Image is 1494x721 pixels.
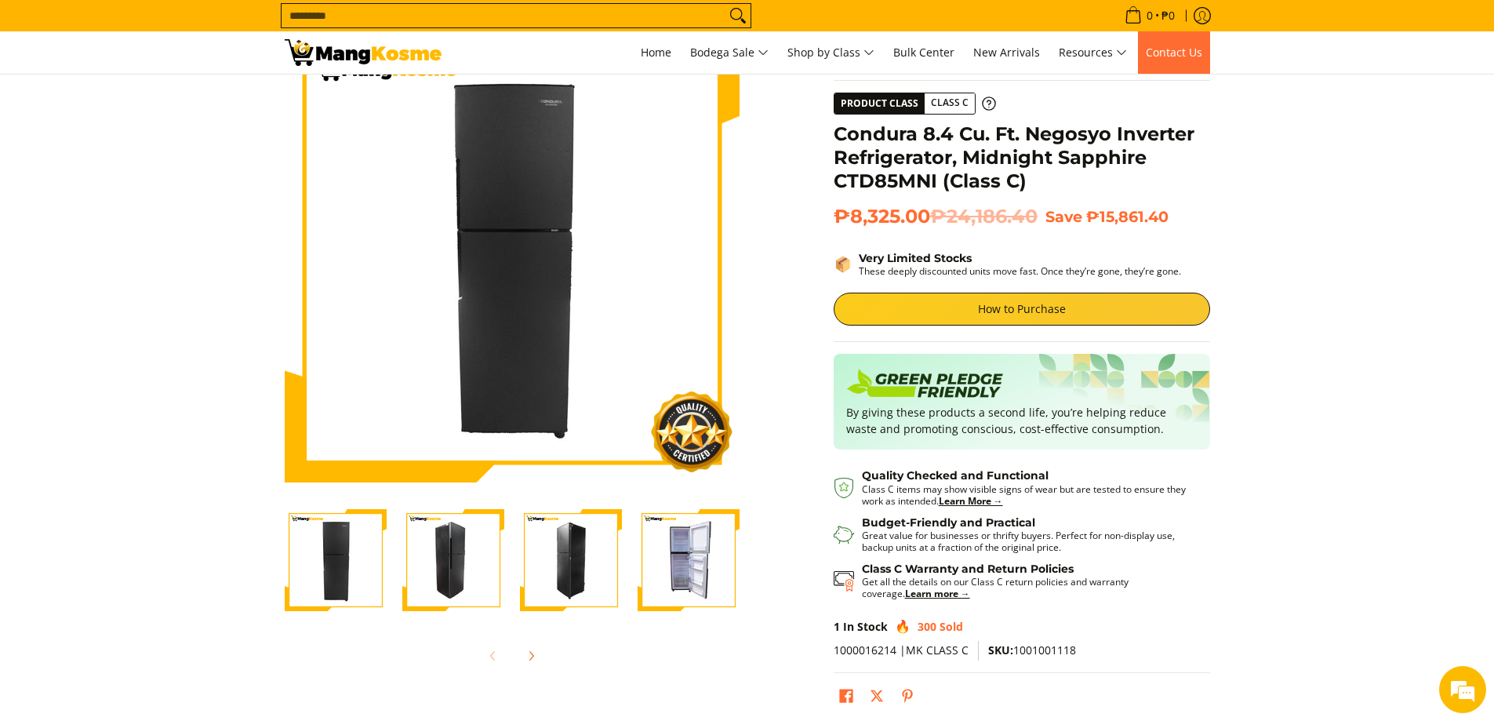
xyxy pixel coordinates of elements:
img: Condura 8.5 Cu. Ft. Negosyo Inverter Refrigerator l Mang Kosme [285,39,442,66]
span: 1000016214 |MK CLASS C [834,643,969,657]
a: Share on Facebook [835,685,857,712]
span: Contact Us [1146,45,1202,60]
strong: Very Limited Stocks [859,251,972,265]
span: SKU: [988,643,1013,657]
strong: Budget-Friendly and Practical [862,515,1035,530]
a: Learn More → [939,494,1003,508]
span: New Arrivals [973,45,1040,60]
img: Condura 8.4 Cu. Ft. Negosyo Inverter Refrigerator, Midnight Sapphire CTD85MNI (Class C)-2 [402,509,504,611]
span: Class C [925,93,975,113]
span: Bulk Center [893,45,954,60]
img: Condura 8.4 Cu. Ft. Negosyo Inverter Refrigerator, Midnight Sapphire CTD85MNI (Class C)-4 [638,509,740,611]
a: Pin on Pinterest [896,685,918,712]
strong: Class C Warranty and Return Policies [862,562,1074,576]
a: New Arrivals [965,31,1048,74]
textarea: Type your message and hit 'Enter' [8,428,299,483]
span: 0 [1144,10,1155,21]
button: Search [725,4,751,27]
img: Condura 8.4 Cu. Ft. Negosyo Inverter Refrigerator, Midnight Sapphire CTD85MNI (Class C) [285,27,740,482]
a: Contact Us [1138,31,1210,74]
p: These deeply discounted units move fast. Once they’re gone, they’re gone. [859,265,1181,277]
span: In Stock [843,619,888,634]
span: Save [1045,207,1082,226]
img: Badge sustainability green pledge friendly [846,366,1003,404]
span: 1 [834,619,840,634]
span: Shop by Class [787,43,874,63]
div: Chat with us now [82,88,264,108]
p: Class C items may show visible signs of wear but are tested to ensure they work as intended. [862,483,1194,507]
div: Minimize live chat window [257,8,295,46]
a: Resources [1051,31,1135,74]
span: Product Class [834,93,925,114]
span: • [1120,7,1180,24]
p: Great value for businesses or thrifty buyers. Perfect for non-display use, backup units at a frac... [862,530,1194,553]
span: Bodega Sale [690,43,769,63]
span: ₱8,325.00 [834,205,1038,228]
span: We're online! [91,198,216,356]
img: Condura 8.4 Cu. Ft. Negosyo Inverter Refrigerator, Midnight Sapphire CTD85MNI (Class C)-1 [285,509,387,611]
p: By giving these products a second life, you’re helping reduce waste and promoting conscious, cost... [846,404,1198,437]
button: Next [514,639,548,673]
a: Post on X [866,685,888,712]
a: Bulk Center [885,31,962,74]
a: Shop by Class [780,31,882,74]
strong: Quality Checked and Functional [862,468,1049,482]
span: ₱15,861.40 [1086,207,1169,226]
img: Condura 8.4 Cu. Ft. Negosyo Inverter Refrigerator, Midnight Sapphire CTD85MNI (Class C)-3 [520,509,622,611]
nav: Main Menu [457,31,1210,74]
span: Resources [1059,43,1127,63]
a: Bodega Sale [682,31,776,74]
span: Home [641,45,671,60]
p: Get all the details on our Class C return policies and warranty coverage. [862,576,1194,599]
span: 300 [918,619,936,634]
a: Learn more → [905,587,970,600]
span: 1001001118 [988,643,1076,657]
h1: Condura 8.4 Cu. Ft. Negosyo Inverter Refrigerator, Midnight Sapphire CTD85MNI (Class C) [834,122,1210,193]
a: How to Purchase [834,293,1210,326]
a: Product Class Class C [834,93,996,115]
span: ₱0 [1159,10,1177,21]
del: ₱24,186.40 [930,205,1038,228]
span: Sold [940,619,963,634]
a: Home [633,31,679,74]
